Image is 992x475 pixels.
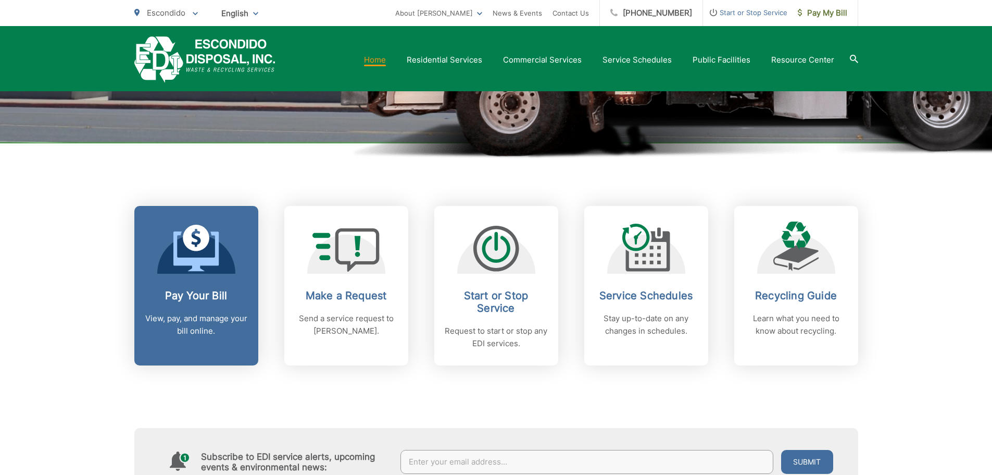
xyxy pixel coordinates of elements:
[745,312,848,337] p: Learn what you need to know about recycling.
[134,206,258,366] a: Pay Your Bill View, pay, and manage your bill online.
[134,36,275,83] a: EDCD logo. Return to the homepage.
[201,452,391,472] h4: Subscribe to EDI service alerts, upcoming events & environmental news:
[445,289,548,314] h2: Start or Stop Service
[595,289,698,302] h2: Service Schedules
[145,312,248,337] p: View, pay, and manage your bill online.
[445,325,548,350] p: Request to start or stop any EDI services.
[781,450,833,474] button: Submit
[295,289,398,302] h2: Make a Request
[595,312,698,337] p: Stay up-to-date on any changes in schedules.
[693,54,750,66] a: Public Facilities
[745,289,848,302] h2: Recycling Guide
[552,7,589,19] a: Contact Us
[284,206,408,366] a: Make a Request Send a service request to [PERSON_NAME].
[295,312,398,337] p: Send a service request to [PERSON_NAME].
[395,7,482,19] a: About [PERSON_NAME]
[147,8,185,18] span: Escondido
[602,54,672,66] a: Service Schedules
[798,7,847,19] span: Pay My Bill
[407,54,482,66] a: Residential Services
[771,54,834,66] a: Resource Center
[145,289,248,302] h2: Pay Your Bill
[400,450,773,474] input: Enter your email address...
[503,54,582,66] a: Commercial Services
[493,7,542,19] a: News & Events
[584,206,708,366] a: Service Schedules Stay up-to-date on any changes in schedules.
[214,4,266,22] span: English
[734,206,858,366] a: Recycling Guide Learn what you need to know about recycling.
[364,54,386,66] a: Home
